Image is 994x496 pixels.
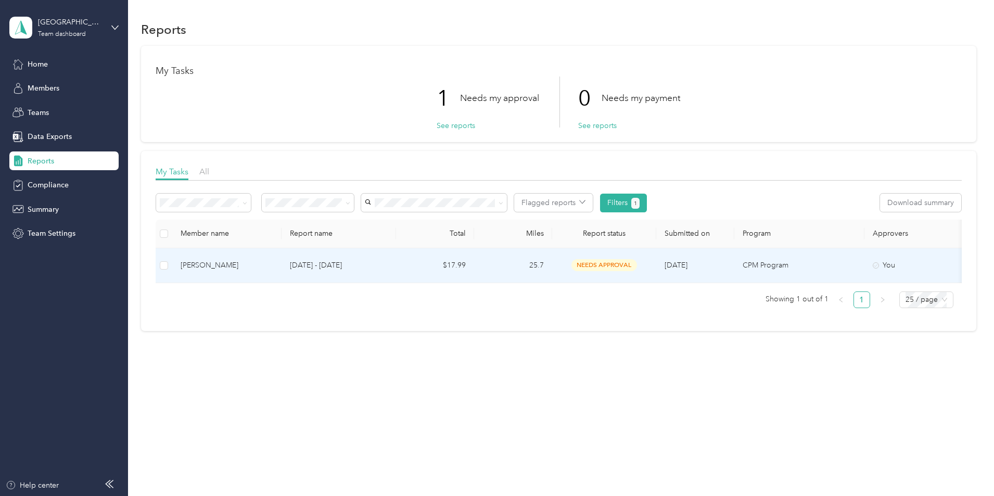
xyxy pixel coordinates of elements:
th: Approvers [864,220,968,248]
th: Submitted on [656,220,734,248]
span: Members [28,83,59,94]
span: My Tasks [156,167,188,176]
button: left [833,291,849,308]
span: Showing 1 out of 1 [766,291,829,307]
h1: Reports [141,24,186,35]
span: Home [28,59,48,70]
button: Download summary [880,194,961,212]
span: 25 / page [906,292,947,308]
li: 1 [853,291,870,308]
p: Needs my approval [460,92,539,105]
span: right [880,297,886,303]
button: Filters1 [600,194,647,212]
li: Previous Page [833,291,849,308]
td: CPM Program [734,248,864,283]
span: Teams [28,107,49,118]
button: See reports [578,120,617,131]
div: Member name [181,229,273,238]
th: Report name [282,220,396,248]
th: Member name [172,220,282,248]
p: 0 [578,77,602,120]
p: [DATE] - [DATE] [290,260,388,271]
div: You [873,260,960,271]
span: Data Exports [28,131,72,142]
div: [PERSON_NAME] [181,260,273,271]
td: $17.99 [396,248,474,283]
button: 1 [631,198,640,209]
button: right [874,291,891,308]
p: 1 [437,77,460,120]
button: Flagged reports [514,194,593,212]
span: Summary [28,204,59,215]
span: [DATE] [665,261,687,270]
h1: My Tasks [156,66,962,77]
th: Program [734,220,864,248]
span: Team Settings [28,228,75,239]
button: See reports [437,120,475,131]
span: left [838,297,844,303]
td: 25.7 [474,248,552,283]
div: Miles [482,229,544,238]
div: Page Size [899,291,953,308]
span: Reports [28,156,54,167]
span: 1 [634,199,637,208]
a: 1 [854,292,870,308]
span: Report status [560,229,648,238]
span: needs approval [571,259,637,271]
button: Help center [6,480,59,491]
p: CPM Program [743,260,856,271]
li: Next Page [874,291,891,308]
span: Compliance [28,180,69,190]
div: Total [404,229,466,238]
div: [GEOGRAPHIC_DATA] Area [38,17,103,28]
span: All [199,167,209,176]
p: Needs my payment [602,92,680,105]
iframe: Everlance-gr Chat Button Frame [936,438,994,496]
div: Team dashboard [38,31,86,37]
